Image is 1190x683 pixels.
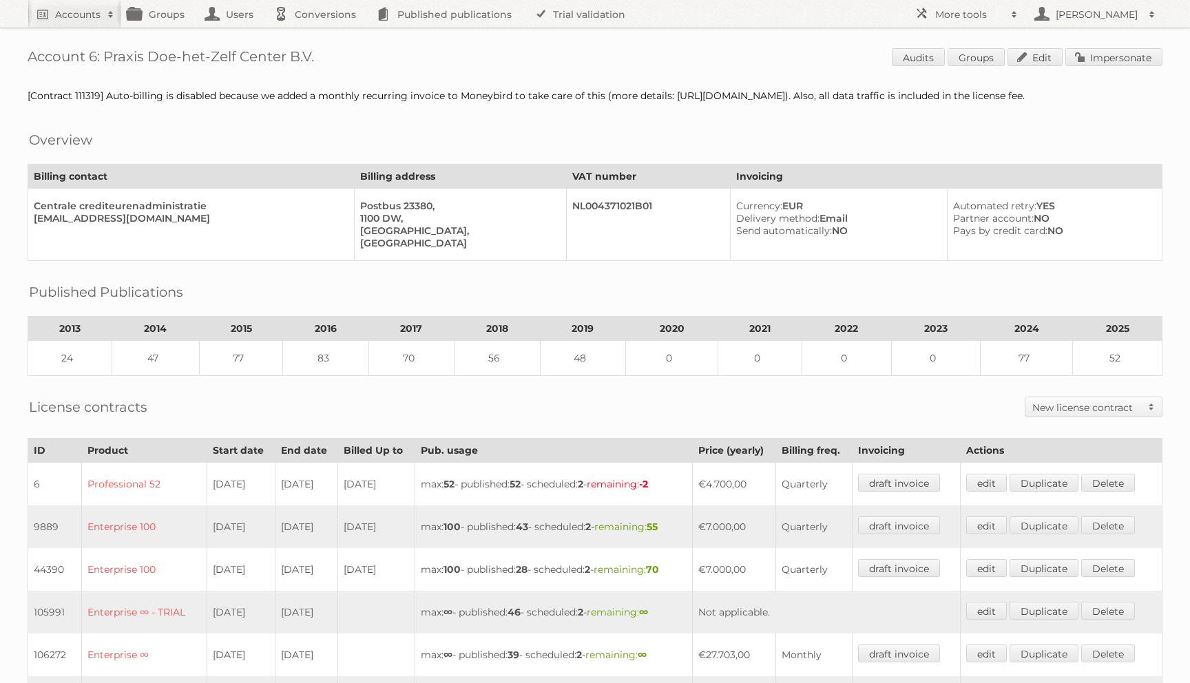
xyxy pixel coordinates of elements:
strong: 55 [647,521,658,533]
td: [DATE] [337,505,415,548]
div: 1100 DW, [360,212,555,224]
a: draft invoice [858,644,940,662]
div: [GEOGRAPHIC_DATA], [360,224,555,237]
a: Delete [1081,516,1135,534]
strong: 28 [516,563,528,576]
div: EUR [736,200,936,212]
td: Professional 52 [82,463,207,506]
span: Automated retry: [953,200,1036,212]
strong: 70 [646,563,659,576]
h2: New license contract [1032,401,1141,414]
span: Partner account: [953,212,1034,224]
td: Quarterly [776,505,853,548]
td: 105991 [28,591,82,633]
a: Groups [948,48,1005,66]
th: End date [275,439,337,463]
td: Quarterly [776,463,853,506]
strong: ∞ [443,606,452,618]
td: 77 [980,341,1073,376]
td: NL004371021B01 [567,189,731,261]
a: edit [966,474,1007,492]
div: Centrale crediteurenadministratie [34,200,343,212]
th: Product [82,439,207,463]
span: Currency: [736,200,782,212]
td: 9889 [28,505,82,548]
h1: Account 6: Praxis Doe-het-Zelf Center B.V. [28,48,1162,69]
span: Send automatically: [736,224,832,237]
th: 2018 [455,317,540,341]
th: Invoicing [853,439,960,463]
th: 2023 [891,317,980,341]
strong: 2 [578,606,583,618]
th: 2024 [980,317,1073,341]
strong: 43 [516,521,528,533]
td: Enterprise 100 [82,505,207,548]
td: [DATE] [207,591,275,633]
td: 77 [199,341,283,376]
th: VAT number [567,165,731,189]
strong: 52 [443,478,455,490]
td: [DATE] [275,548,337,591]
td: Quarterly [776,548,853,591]
a: Duplicate [1010,559,1078,577]
th: Billing address [354,165,566,189]
div: Email [736,212,936,224]
td: Enterprise ∞ [82,633,207,676]
th: 2025 [1073,317,1162,341]
a: edit [966,559,1007,577]
th: 2014 [112,317,199,341]
th: 2019 [540,317,625,341]
a: Delete [1081,602,1135,620]
span: remaining: [585,649,647,661]
td: [DATE] [275,591,337,633]
th: Price (yearly) [692,439,776,463]
strong: ∞ [639,606,648,618]
th: ID [28,439,82,463]
td: 24 [28,341,112,376]
strong: 2 [576,649,582,661]
th: 2021 [718,317,802,341]
h2: Accounts [55,8,101,21]
td: max: - published: - scheduled: - [415,633,692,676]
td: max: - published: - scheduled: - [415,505,692,548]
td: 56 [455,341,540,376]
a: Duplicate [1010,644,1078,662]
a: edit [966,602,1007,620]
a: Edit [1008,48,1063,66]
span: Pays by credit card: [953,224,1047,237]
h2: More tools [935,8,1004,21]
td: 0 [718,341,802,376]
strong: 46 [508,606,521,618]
a: New license contract [1025,397,1162,417]
td: Enterprise 100 [82,548,207,591]
span: remaining: [594,521,658,533]
strong: 2 [585,563,590,576]
td: 47 [112,341,199,376]
div: [GEOGRAPHIC_DATA] [360,237,555,249]
th: Invoicing [730,165,1162,189]
h2: License contracts [29,397,147,417]
td: max: - published: - scheduled: - [415,548,692,591]
strong: 52 [510,478,521,490]
span: remaining: [594,563,659,576]
a: Impersonate [1065,48,1162,66]
th: 2016 [283,317,368,341]
th: 2013 [28,317,112,341]
strong: 2 [578,478,583,490]
strong: 100 [443,563,461,576]
a: draft invoice [858,559,940,577]
td: [DATE] [275,463,337,506]
td: [DATE] [207,505,275,548]
span: remaining: [587,478,648,490]
div: NO [736,224,936,237]
strong: -2 [639,478,648,490]
th: Actions [960,439,1162,463]
td: [DATE] [275,633,337,676]
td: Enterprise ∞ - TRIAL [82,591,207,633]
th: Start date [207,439,275,463]
td: 0 [891,341,980,376]
td: €4.700,00 [692,463,776,506]
a: Delete [1081,559,1135,577]
td: [DATE] [207,548,275,591]
td: 48 [540,341,625,376]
